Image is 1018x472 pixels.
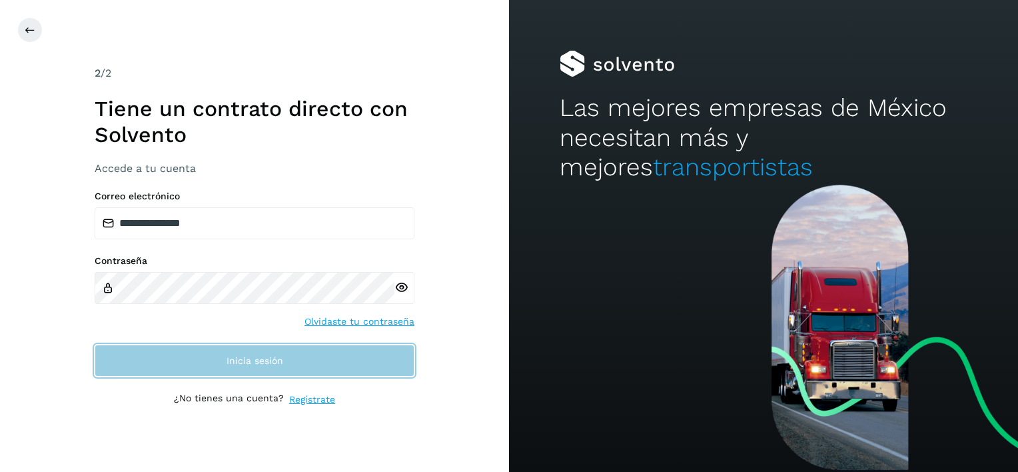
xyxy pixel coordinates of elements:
[227,356,283,365] span: Inicia sesión
[95,65,414,81] div: /2
[95,191,414,202] label: Correo electrónico
[560,93,967,182] h2: Las mejores empresas de México necesitan más y mejores
[95,345,414,377] button: Inicia sesión
[289,393,335,407] a: Regístrate
[174,393,284,407] p: ¿No tienes una cuenta?
[653,153,813,181] span: transportistas
[95,255,414,267] label: Contraseña
[95,96,414,147] h1: Tiene un contrato directo con Solvento
[95,67,101,79] span: 2
[304,315,414,329] a: Olvidaste tu contraseña
[95,162,414,175] h3: Accede a tu cuenta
